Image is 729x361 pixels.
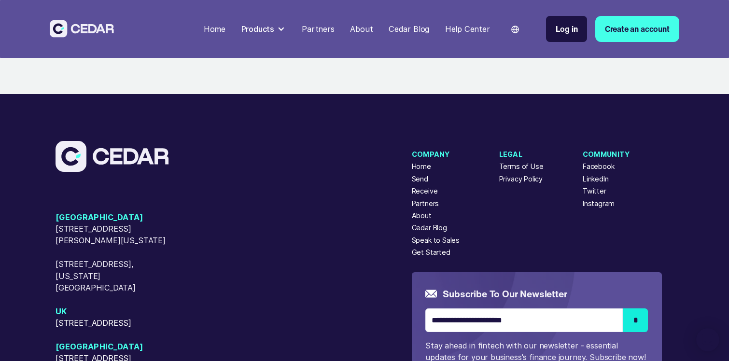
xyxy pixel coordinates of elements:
div: About [350,23,373,35]
span: [GEOGRAPHIC_DATA] [56,211,179,223]
h5: Subscribe to our newsletter [443,287,567,300]
a: About [346,18,377,40]
div: Community [583,149,630,159]
span: [STREET_ADDRESS] [56,317,179,329]
a: Twitter [583,186,606,196]
div: Log in [556,23,577,35]
a: Instagram [583,198,615,208]
a: Facebook [583,161,615,171]
span: [GEOGRAPHIC_DATA] [56,341,179,352]
a: Get Started [412,247,450,257]
a: Partners [298,18,338,40]
a: Home [200,18,230,40]
div: Products [241,23,275,35]
a: Cedar Blog [412,222,447,233]
span: [STREET_ADDRESS][PERSON_NAME][US_STATE] [56,223,179,247]
a: Help Center [441,18,494,40]
div: Open Intercom Messenger [696,328,719,351]
a: Send [412,174,428,184]
a: Log in [546,16,587,42]
span: UK [56,305,179,317]
div: Cedar Blog [389,23,429,35]
div: Help Center [445,23,490,35]
div: Products [237,19,290,39]
a: Terms of Use [499,161,544,171]
div: Home [204,23,225,35]
a: Cedar Blog [385,18,434,40]
a: About [412,210,432,221]
a: LinkedIn [583,174,609,184]
a: Speak to Sales [412,235,460,245]
span: [STREET_ADDRESS], [US_STATE][GEOGRAPHIC_DATA] [56,258,179,293]
a: Receive [412,186,438,196]
div: Legal [499,149,544,159]
a: Partners [412,198,439,208]
img: world icon [511,26,519,33]
a: Home [412,161,431,171]
div: Partners [302,23,335,35]
a: Create an account [595,16,679,42]
a: Privacy Policy [499,174,543,184]
div: Company [412,149,460,159]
